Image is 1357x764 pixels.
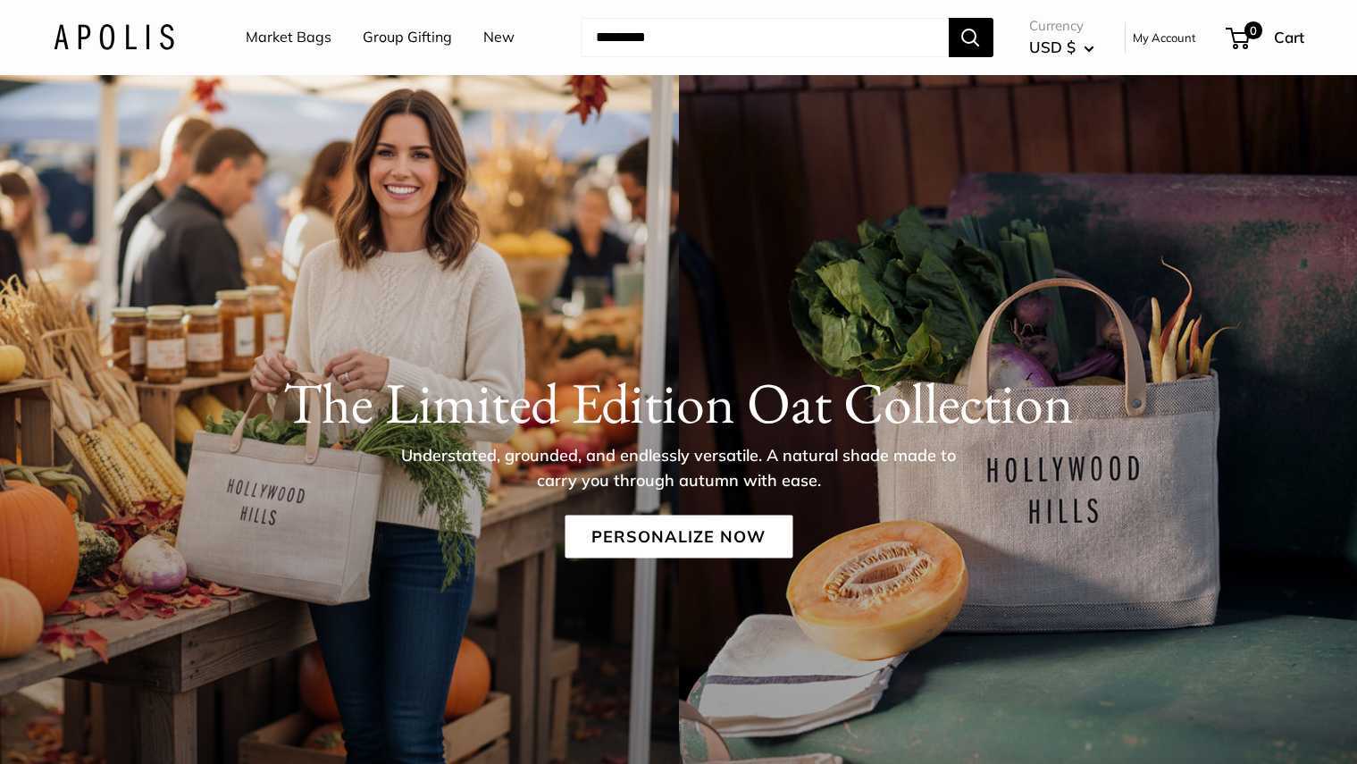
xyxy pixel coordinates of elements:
span: Cart [1274,28,1304,46]
a: 0 Cart [1227,23,1304,52]
a: Market Bags [246,24,331,51]
button: Search [949,18,993,57]
button: USD $ [1029,33,1094,62]
a: Personalize Now [565,516,792,558]
img: Apolis [54,24,174,50]
span: Currency [1029,13,1094,38]
p: Understated, grounded, and endlessly versatile. A natural shade made to carry you through autumn ... [389,443,969,493]
span: USD $ [1029,38,1076,56]
a: New [483,24,515,51]
span: 0 [1244,21,1261,39]
a: My Account [1133,27,1196,48]
h1: The Limited Edition Oat Collection [54,369,1304,437]
input: Search... [582,18,949,57]
a: Group Gifting [363,24,452,51]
